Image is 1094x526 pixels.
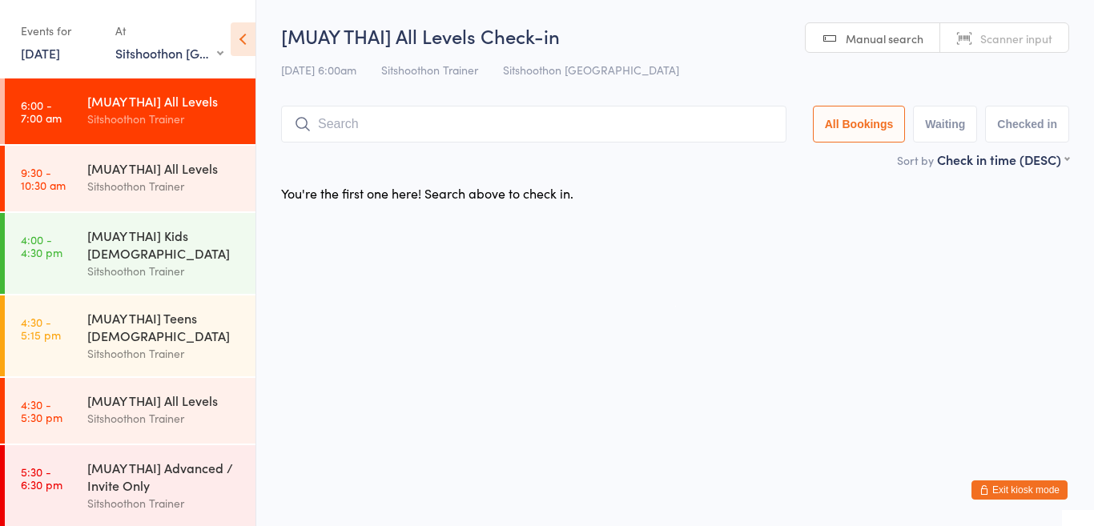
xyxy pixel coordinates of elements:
[21,18,99,44] div: Events for
[21,44,60,62] a: [DATE]
[87,344,242,363] div: Sitshoothon Trainer
[937,151,1069,168] div: Check in time (DESC)
[115,18,223,44] div: At
[87,459,242,494] div: [MUAY THAI] Advanced / Invite Only
[87,92,242,110] div: [MUAY THAI] All Levels
[897,152,934,168] label: Sort by
[87,391,242,409] div: [MUAY THAI] All Levels
[115,44,223,62] div: Sitshoothon [GEOGRAPHIC_DATA]
[5,378,255,444] a: 4:30 -5:30 pm[MUAY THAI] All LevelsSitshoothon Trainer
[381,62,478,78] span: Sitshoothon Trainer
[846,30,923,46] span: Manual search
[281,184,573,202] div: You're the first one here! Search above to check in.
[813,106,906,143] button: All Bookings
[980,30,1052,46] span: Scanner input
[87,409,242,428] div: Sitshoothon Trainer
[87,159,242,177] div: [MUAY THAI] All Levels
[21,398,62,424] time: 4:30 - 5:30 pm
[87,227,242,262] div: [MUAY THAI] Kids [DEMOGRAPHIC_DATA]
[281,62,356,78] span: [DATE] 6:00am
[5,78,255,144] a: 6:00 -7:00 am[MUAY THAI] All LevelsSitshoothon Trainer
[503,62,679,78] span: Sitshoothon [GEOGRAPHIC_DATA]
[21,166,66,191] time: 9:30 - 10:30 am
[87,309,242,344] div: [MUAY THAI] Teens [DEMOGRAPHIC_DATA]
[5,295,255,376] a: 4:30 -5:15 pm[MUAY THAI] Teens [DEMOGRAPHIC_DATA]Sitshoothon Trainer
[87,110,242,128] div: Sitshoothon Trainer
[21,233,62,259] time: 4:00 - 4:30 pm
[87,262,242,280] div: Sitshoothon Trainer
[87,177,242,195] div: Sitshoothon Trainer
[21,465,62,491] time: 5:30 - 6:30 pm
[281,22,1069,49] h2: [MUAY THAI] All Levels Check-in
[21,315,61,341] time: 4:30 - 5:15 pm
[985,106,1069,143] button: Checked in
[5,146,255,211] a: 9:30 -10:30 am[MUAY THAI] All LevelsSitshoothon Trainer
[281,106,786,143] input: Search
[21,98,62,124] time: 6:00 - 7:00 am
[87,494,242,512] div: Sitshoothon Trainer
[5,213,255,294] a: 4:00 -4:30 pm[MUAY THAI] Kids [DEMOGRAPHIC_DATA]Sitshoothon Trainer
[5,445,255,526] a: 5:30 -6:30 pm[MUAY THAI] Advanced / Invite OnlySitshoothon Trainer
[971,480,1068,500] button: Exit kiosk mode
[913,106,977,143] button: Waiting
